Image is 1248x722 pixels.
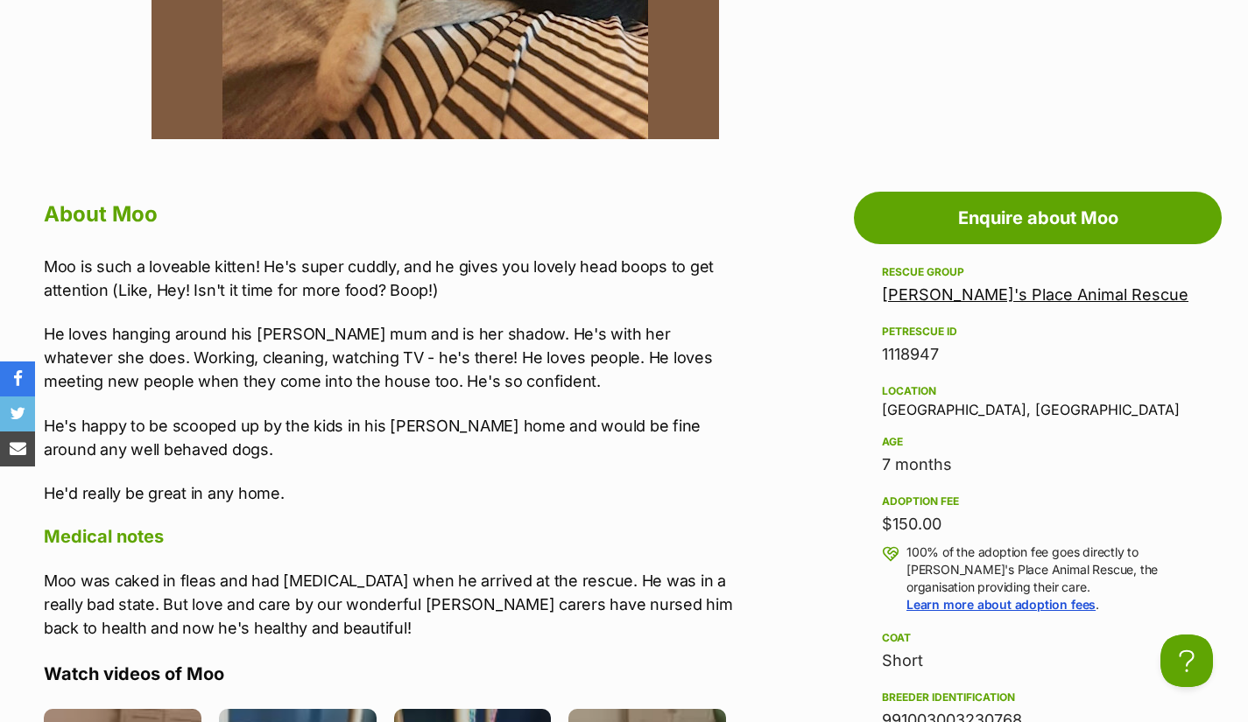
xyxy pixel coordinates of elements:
[44,525,744,548] h4: Medical notes
[854,192,1222,244] a: Enquire about Moo
[882,690,1194,704] div: Breeder identification
[882,452,1194,477] div: 7 months
[882,631,1194,645] div: Coat
[882,648,1194,673] div: Short
[882,325,1194,339] div: PetRescue ID
[44,195,744,234] h2: About Moo
[1160,634,1213,687] iframe: Help Scout Beacon - Open
[882,435,1194,449] div: Age
[44,481,744,505] p: He'd really be great in any home.
[882,265,1194,279] div: Rescue group
[882,342,1194,367] div: 1118947
[44,414,744,461] p: He's happy to be scooped up by the kids in his [PERSON_NAME] home and would be fine around any we...
[44,662,744,685] h4: Watch videos of Moo
[882,494,1194,508] div: Adoption fee
[44,569,744,640] p: Moo was caked in fleas and had [MEDICAL_DATA] when he arrived at the rescue. He was in a really b...
[906,597,1096,612] a: Learn more about adoption fees
[882,512,1194,536] div: $150.00
[44,322,744,393] p: He loves hanging around his [PERSON_NAME] mum and is her shadow. He's with her whatever she does....
[906,543,1194,613] p: 100% of the adoption fee goes directly to [PERSON_NAME]'s Place Animal Rescue, the organisation p...
[44,255,744,302] p: Moo is such a loveable kitten! He's super cuddly, and he gives you lovely head boops to get atten...
[882,285,1188,304] a: [PERSON_NAME]'s Place Animal Rescue
[882,381,1194,417] div: [GEOGRAPHIC_DATA], [GEOGRAPHIC_DATA]
[882,384,1194,398] div: Location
